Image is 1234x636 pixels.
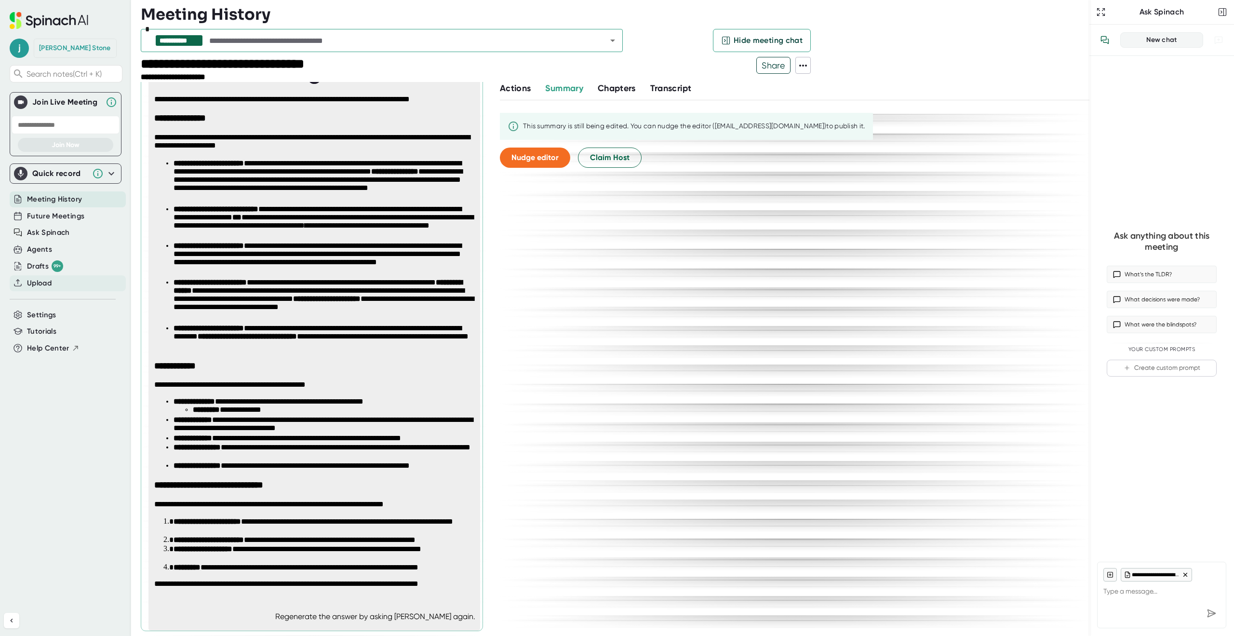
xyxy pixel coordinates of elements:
div: Quick record [14,164,117,183]
div: Ask anything about this meeting [1107,230,1217,252]
div: Ask Spinach [1108,7,1216,17]
button: Drafts 99+ [27,260,63,272]
span: Nudge editor [511,153,559,162]
button: Future Meetings [27,211,84,222]
div: Send message [1203,605,1220,622]
button: Expand to Ask Spinach page [1094,5,1108,19]
button: Meeting History [27,194,82,205]
div: Join Live Meeting [32,97,101,107]
div: Drafts [27,260,63,272]
span: Join Now [52,141,80,149]
button: What’s the TLDR? [1107,266,1217,283]
button: Claim Host [578,148,642,168]
button: Collapse sidebar [4,613,19,628]
button: What were the blindspots? [1107,316,1217,333]
div: Quick record [32,169,87,178]
button: Agents [27,244,52,255]
button: Chapters [598,82,636,95]
button: Hide meeting chat [713,29,811,52]
button: Summary [545,82,583,95]
span: Help Center [27,343,69,354]
img: Join Live Meeting [16,97,26,107]
button: Open [606,34,619,47]
button: Help Center [27,343,80,354]
span: Share [757,57,790,74]
button: Tutorials [27,326,56,337]
button: Transcript [650,82,692,95]
h3: Meeting History [141,5,270,24]
span: Hide meeting chat [734,35,803,46]
div: Jeremy Stone [39,44,111,53]
button: Ask Spinach [27,227,70,238]
div: Your Custom Prompts [1107,346,1217,353]
button: Join Now [18,138,113,152]
button: Nudge editor [500,148,570,168]
div: This summary is still being edited. You can nudge the editor ([EMAIL_ADDRESS][DOMAIN_NAME]) to pu... [523,122,865,131]
button: View conversation history [1095,30,1114,50]
span: j [10,39,29,58]
button: Create custom prompt [1107,360,1217,377]
div: 99+ [52,260,63,272]
button: What decisions were made? [1107,291,1217,308]
span: Actions [500,83,531,94]
span: Transcript [650,83,692,94]
span: Chapters [598,83,636,94]
div: Regenerate the answer by asking [PERSON_NAME] again. [275,612,475,621]
div: Join Live MeetingJoin Live Meeting [14,93,117,112]
span: Search notes (Ctrl + K) [27,69,120,79]
button: Actions [500,82,531,95]
div: New chat [1127,36,1197,44]
button: Close conversation sidebar [1216,5,1229,19]
button: Settings [27,310,56,321]
span: Summary [545,83,583,94]
button: Share [756,57,791,74]
span: Claim Host [590,152,630,163]
button: Upload [27,278,52,289]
